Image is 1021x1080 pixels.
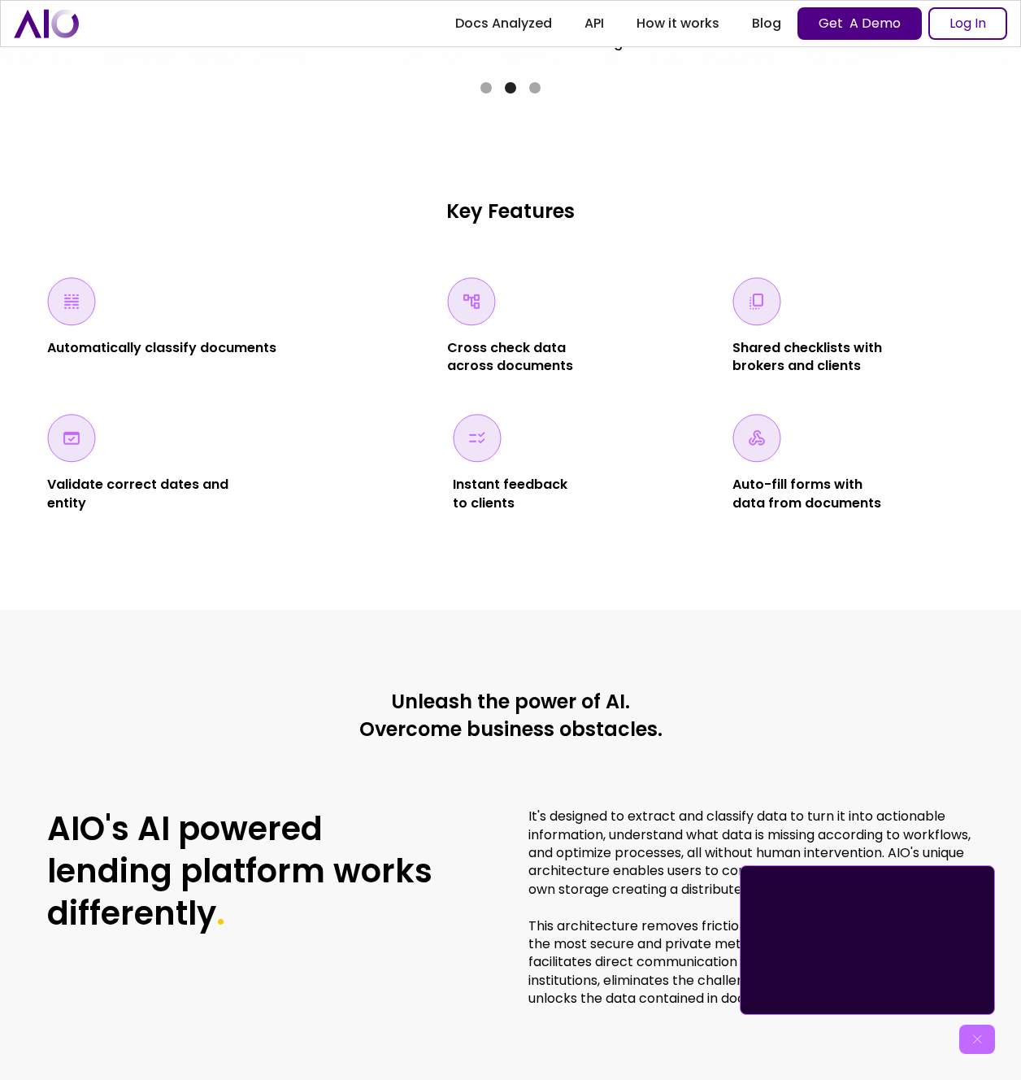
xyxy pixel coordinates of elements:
a: home [14,9,79,37]
span: . [216,891,225,936]
h5: Automatically classify documents [47,339,276,357]
a: Log In [928,7,1007,40]
h5: Cross check data across documents [447,339,573,376]
div: Show slide 1 of 3 [480,82,492,94]
a: How it works [620,9,736,38]
h2: AIO's AI powered lending platform works differently [47,808,437,1008]
h3: Key Features [47,198,974,225]
h5: Shared checklists with brokers and clients [732,339,882,376]
h5: Validate correct dates and entity [47,476,228,512]
p: It's designed to extract and classify data to turn it into actionable information, understand wha... [528,808,974,1008]
h5: Instant feedback to clients [453,476,567,512]
a: API [568,9,620,38]
h3: Unleash the power of AI. Overcome business obstacles. [47,688,974,742]
div: Show slide 2 of 3 [505,82,516,94]
a: Get A Demo [797,7,922,40]
a: Docs Analyzed [439,9,568,38]
h5: Auto-fill forms with data from documents [732,476,881,512]
a: Blog [736,9,797,38]
div: Show slide 3 of 3 [529,82,541,94]
iframe: AIO - powering financial decision making [747,873,988,1008]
